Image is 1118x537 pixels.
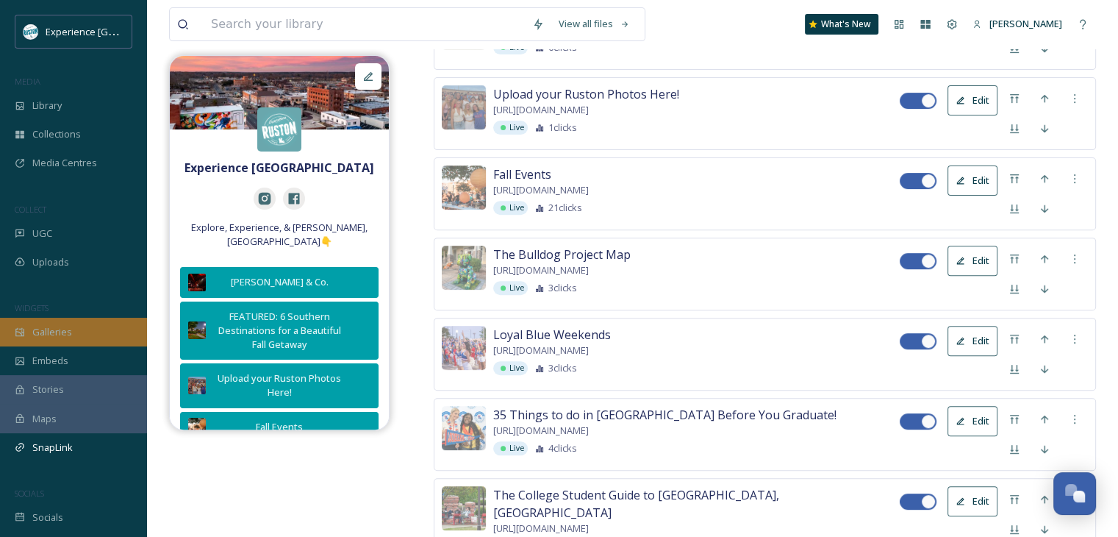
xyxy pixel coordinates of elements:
[1053,472,1096,515] button: Open Chat
[493,281,528,295] div: Live
[442,406,486,450] img: 52ece8bb-f087-4bb2-80e8-5bc1620114e8.jpg
[947,166,997,196] button: Edit
[32,511,63,524] span: Socials
[493,486,900,522] span: The College Student Guide to [GEOGRAPHIC_DATA], [GEOGRAPHIC_DATA]
[32,325,72,339] span: Galleries
[32,412,57,426] span: Maps
[188,321,206,339] img: 9f2079e0-4fbe-4bdf-9800-97b68313117a.jpg
[548,441,576,455] span: 4 clicks
[32,441,73,455] span: SnapLink
[180,267,379,297] button: [PERSON_NAME] & Co.
[548,201,581,215] span: 21 clicks
[442,326,486,370] img: edc258aa-9e94-418b-a68a-05723248e859.jpg
[493,121,528,135] div: Live
[15,302,49,313] span: WIDGETS
[442,85,486,129] img: 475f994e-39dc-4f57-872c-eeebedf4b9a2.jpg
[493,263,589,277] span: [URL][DOMAIN_NAME]
[493,246,631,263] span: The Bulldog Project Map
[213,275,345,289] div: [PERSON_NAME] & Co.
[965,10,1069,38] a: [PERSON_NAME]
[32,255,69,269] span: Uploads
[184,160,374,176] strong: Experience [GEOGRAPHIC_DATA]
[213,310,345,352] div: FEATURED: 6 Southern Destinations for a Beautiful Fall Getaway
[548,121,576,135] span: 1 clicks
[493,406,836,424] span: 35 Things to do in [GEOGRAPHIC_DATA] Before You Graduate!
[24,24,38,39] img: 24IZHUKKFBA4HCESFN4PRDEIEY.avif
[947,326,997,356] button: Edit
[493,424,589,438] span: [URL][DOMAIN_NAME]
[493,85,679,103] span: Upload your Ruston Photos Here!
[493,441,528,455] div: Live
[442,166,486,210] img: 3d43b9cc-57a7-4b50-8df7-45f1e662274a.jpg
[170,56,389,129] img: fb003ca6-3847-4083-9791-8fcff1e56fec.jpg
[548,281,576,295] span: 3 clicks
[32,383,64,396] span: Stories
[493,166,551,183] span: Fall Events
[15,76,40,87] span: MEDIA
[32,99,62,113] span: Library
[493,183,589,197] span: [URL][DOMAIN_NAME]
[493,326,611,344] span: Loyal Blue Weekends
[213,420,345,434] div: Fall Events
[947,486,997,516] button: Edit
[548,361,576,375] span: 3 clicks
[442,246,486,290] img: fe9a1069-3783-491c-9916-c37af366a6b3.jpg
[15,488,44,499] span: SOCIALS
[257,107,301,152] img: 415526570_740934454749135_6712834479988994226_n.jpg
[989,17,1062,30] span: [PERSON_NAME]
[551,10,637,38] a: View all files
[180,363,379,408] button: Upload your Ruston Photos Here!
[32,354,68,368] span: Embeds
[32,127,81,141] span: Collections
[188,377,206,394] img: 475f994e-39dc-4f57-872c-eeebedf4b9a2.jpg
[177,221,381,249] span: Explore, Experience, & [PERSON_NAME], [GEOGRAPHIC_DATA]👇
[493,522,589,536] span: [URL][DOMAIN_NAME]
[188,274,206,291] img: fe00a98d-950f-4146-ad81-53a0d72e191a.jpg
[204,8,525,40] input: Search your library
[493,103,589,117] span: [URL][DOMAIN_NAME]
[32,227,52,241] span: UGC
[180,412,379,442] button: Fall Events
[15,204,46,215] span: COLLECT
[493,344,589,358] span: [URL][DOMAIN_NAME]
[493,201,528,215] div: Live
[180,302,379,360] button: FEATURED: 6 Southern Destinations for a Beautiful Fall Getaway
[46,24,191,38] span: Experience [GEOGRAPHIC_DATA]
[947,406,997,436] button: Edit
[947,246,997,276] button: Edit
[805,14,878,35] a: What's New
[32,156,97,170] span: Media Centres
[213,371,345,399] div: Upload your Ruston Photos Here!
[442,486,486,530] img: 93eb2eb8-44e4-4772-b324-92d2570b4e34.jpg
[947,85,997,115] button: Edit
[493,361,528,375] div: Live
[188,418,206,435] img: 3d43b9cc-57a7-4b50-8df7-45f1e662274a.jpg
